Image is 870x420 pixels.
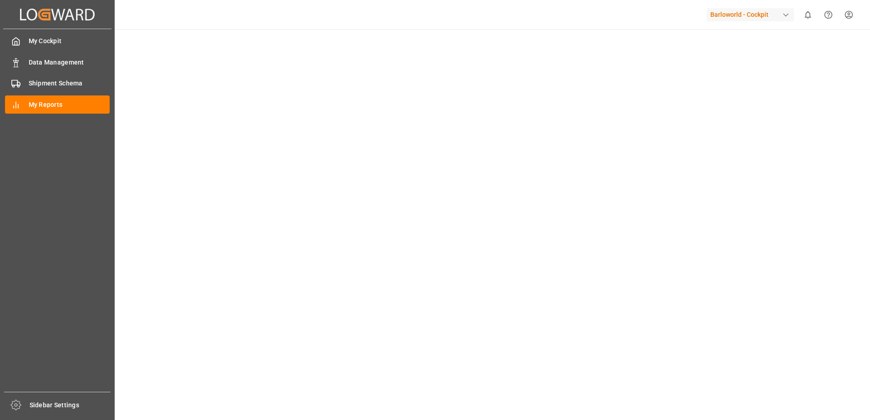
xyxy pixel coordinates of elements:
a: My Reports [5,95,110,113]
button: Barloworld - Cockpit [707,6,798,23]
span: Shipment Schema [29,79,110,88]
a: Shipment Schema [5,75,110,92]
span: My Reports [29,100,110,110]
div: Barloworld - Cockpit [707,8,794,21]
span: Data Management [29,58,110,67]
a: Data Management [5,53,110,71]
button: show 0 new notifications [798,5,818,25]
span: Sidebar Settings [30,400,111,410]
span: My Cockpit [29,36,110,46]
button: Help Center [818,5,839,25]
a: My Cockpit [5,32,110,50]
